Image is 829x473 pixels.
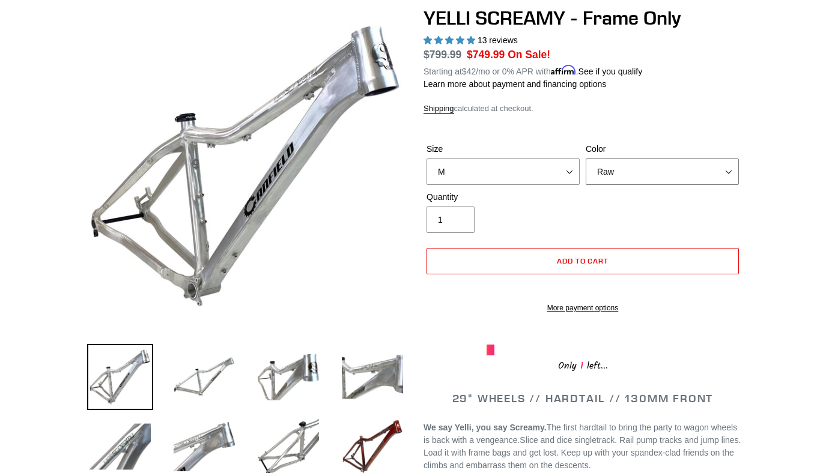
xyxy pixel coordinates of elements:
[487,355,679,374] div: Only left...
[427,248,739,274] button: Add to cart
[424,49,461,61] s: $799.99
[478,35,518,45] span: 13 reviews
[427,303,739,313] a: More payment options
[424,423,547,432] b: We say Yelli, you say Screamy.
[424,7,742,29] h1: YELLI SCREAMY - Frame Only
[255,344,321,410] img: Load image into Gallery viewer, YELLI SCREAMY - Frame Only
[339,344,405,410] img: Load image into Gallery viewer, YELLI SCREAMY - Frame Only
[577,358,587,373] span: 1
[427,143,580,155] label: Size
[424,423,737,445] span: The first hardtail to bring the party to wagon wheels is back with a vengeance.
[462,67,476,76] span: $42
[424,103,742,115] div: calculated at checkout.
[551,65,576,75] span: Affirm
[578,67,643,76] a: See if you qualify - Learn more about Affirm Financing (opens in modal)
[452,391,714,405] span: 29" WHEELS // HARDTAIL // 130MM FRONT
[427,191,580,203] label: Quantity
[424,79,606,89] a: Learn more about payment and financing options
[424,104,454,114] a: Shipping
[171,344,237,410] img: Load image into Gallery viewer, YELLI SCREAMY - Frame Only
[557,256,609,265] span: Add to cart
[467,49,505,61] span: $749.99
[424,35,478,45] span: 5.00 stars
[424,62,642,78] p: Starting at /mo or 0% APR with .
[508,47,550,62] span: On Sale!
[586,143,739,155] label: Color
[87,344,153,410] img: Load image into Gallery viewer, YELLI SCREAMY - Frame Only
[424,421,742,472] p: Slice and dice singletrack. Rail pump tracks and jump lines. Load it with frame bags and get lost...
